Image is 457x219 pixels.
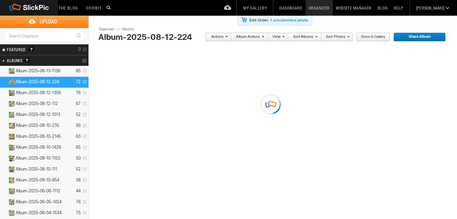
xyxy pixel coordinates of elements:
a: 1 unsubmitted photo [270,18,308,23]
span: Album-2025-08-10-2145 [16,134,61,139]
ins: Public Album [6,123,15,129]
a: Expand [1,156,7,161]
a: Albums [120,27,141,32]
a: Expand [1,123,7,128]
span: Upload [8,16,88,28]
span: Album-2025-06-06-1112 [16,188,60,194]
h2: Albums [7,55,64,66]
span: Album-2025-08-12-1356 [16,90,61,96]
span: Album-2025-08-12-112 [16,101,58,106]
a: Expand [1,134,7,139]
a: Expand [1,210,7,215]
a: Collapse [1,79,7,84]
ins: Public Album [6,101,15,107]
span: Album-2025-08-10-954 [16,177,59,183]
a: Expand [1,68,7,73]
ins: Public Album [6,166,15,172]
span: Album-2025-06-05-1424 [16,199,62,205]
span: Album-2025-08-13-1139 [16,68,60,74]
span: Album-2025-08-10-111 [16,166,57,172]
ins: Public Album [6,68,15,74]
div: Loading ... [255,92,287,116]
input: Search Organizer... [3,30,85,42]
span: Share Album [393,33,441,42]
ins: Public Album [6,79,15,85]
b: Edit Order: [249,18,269,23]
a: Actions [205,33,228,42]
a: Expand [1,101,7,106]
ins: Public Album [6,156,15,161]
a: Show in Gallery [356,33,390,42]
ins: Public Album [6,210,15,216]
a: Expand [1,188,7,193]
input: Search photos on SlickPic... [105,3,114,12]
ins: Public Album [6,199,15,205]
ins: Public Album [6,134,15,140]
ins: Public Album [6,90,15,96]
span: Album-2025-08-10-1153 [16,156,60,161]
span: Album-2025-08-12-1013 [16,112,60,117]
a: View [268,33,285,42]
ins: Public Album [6,177,15,183]
ins: Public Album [6,112,15,118]
span: Album-2025-06-04-1534 [16,210,62,216]
a: Expand [1,166,7,172]
a: Expand [1,145,7,150]
a: Sort Photos [321,33,349,42]
a: Expand [1,199,7,204]
a: Sort Albums [288,33,317,42]
span: Album-2025-08-10-1429 [16,145,61,150]
a: Expand [1,90,7,95]
span: FEATURED [5,47,26,52]
a: Album Actions [231,33,264,42]
ins: Public Album [6,145,15,150]
a: Search [72,30,85,42]
a: Expand [1,112,7,117]
ins: Public Album [6,188,15,194]
span: Album-2025-08-12-224 [16,79,59,85]
a: Expand [1,177,7,182]
span: Album-2025-08-10-235 [16,123,59,128]
span: Show in Gallery [356,33,385,42]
